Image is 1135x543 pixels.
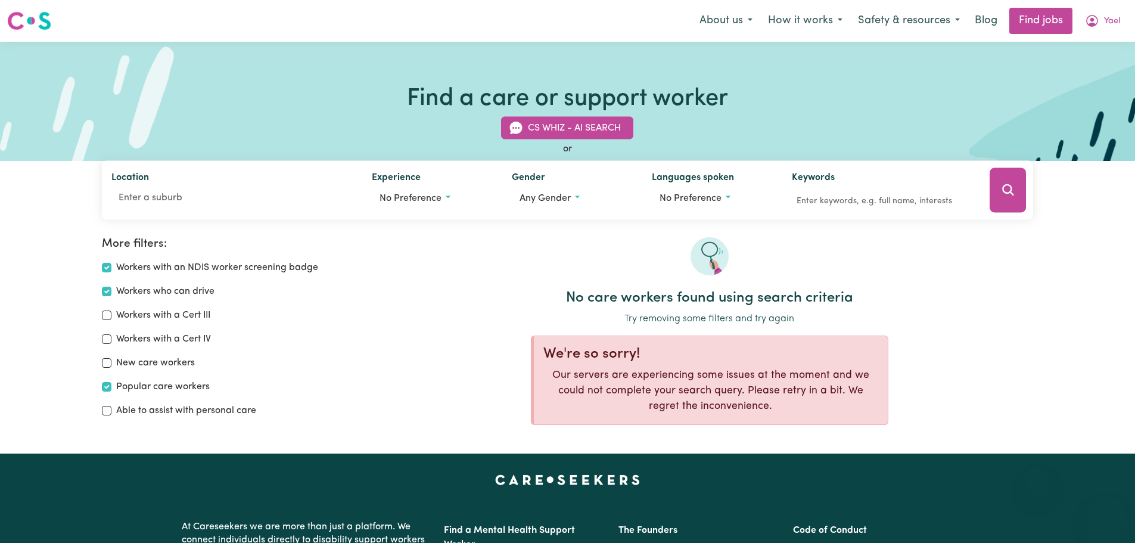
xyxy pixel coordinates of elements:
[111,170,149,187] label: Location
[495,475,640,485] a: Careseekers home page
[760,8,850,33] button: How it works
[543,368,878,415] p: Our servers are experiencing some issues at the moment and we could not complete your search quer...
[660,194,722,203] span: No preference
[1087,495,1125,533] iframe: Button to launch messaging window
[116,380,210,394] label: Popular care workers
[501,117,633,139] button: CS Whiz - AI Search
[372,187,493,210] button: Worker experience options
[116,284,214,299] label: Workers who can drive
[692,8,760,33] button: About us
[792,192,973,210] input: Enter keywords, e.g. full name, interests
[116,356,195,370] label: New care workers
[372,170,421,187] label: Experience
[7,7,51,35] a: Careseekers logo
[968,8,1005,34] a: Blog
[116,308,210,322] label: Workers with a Cert III
[1025,467,1049,491] iframe: Close message
[1009,8,1072,34] a: Find jobs
[1104,15,1120,28] span: Yael
[512,187,633,210] button: Worker gender preference
[116,260,318,275] label: Workers with an NDIS worker screening badge
[102,237,371,251] h2: More filters:
[385,312,1033,326] p: Try removing some filters and try again
[792,170,835,187] label: Keywords
[520,194,571,203] span: Any gender
[7,10,51,32] img: Careseekers logo
[116,332,211,346] label: Workers with a Cert IV
[380,194,441,203] span: No preference
[385,290,1033,307] h2: No care workers found using search criteria
[102,142,1034,156] div: or
[543,346,878,363] div: We're so sorry!
[1077,8,1128,33] button: My Account
[652,187,773,210] button: Worker language preferences
[116,404,256,418] label: Able to assist with personal care
[407,85,728,113] h1: Find a care or support worker
[512,170,545,187] label: Gender
[652,170,734,187] label: Languages spoken
[618,526,677,535] a: The Founders
[111,187,353,209] input: Enter a suburb
[990,168,1026,213] button: Search
[850,8,968,33] button: Safety & resources
[793,526,867,535] a: Code of Conduct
